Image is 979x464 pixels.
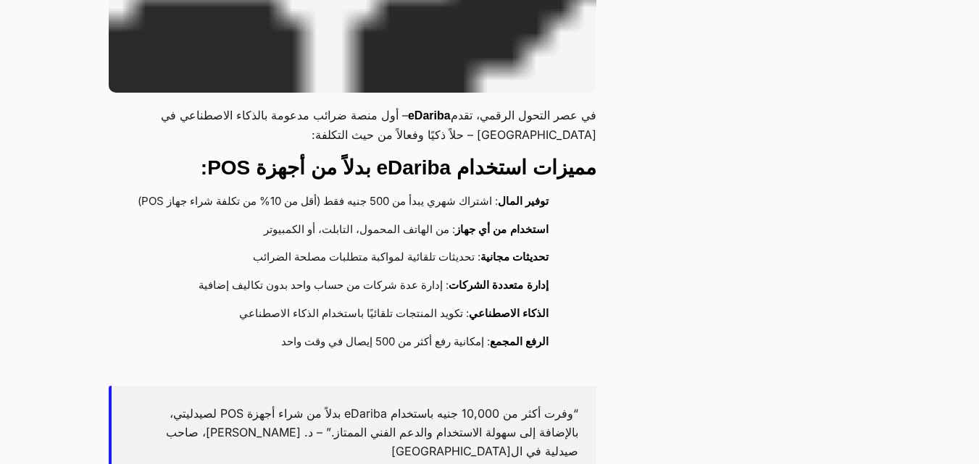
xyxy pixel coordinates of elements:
p: في عصر التحول الرقمي، تقدم – أول منصة ضرائب مدعومة بالذكاء الاصطناعي في [GEOGRAPHIC_DATA] – حلاً ... [109,106,596,144]
li: : اشتراك شهري يبدأ من 500 جنيه فقط (أقل من 10% من تكلفة شراء جهاز POS) [123,188,567,216]
strong: تحديثات مجانية [480,250,549,263]
li: : تكويد المنتجات تلقائيًا باستخدام الذكاء الاصطناعي [123,300,567,329]
strong: توفير المال [498,195,549,207]
strong: استخدام من أي جهاز [455,223,549,235]
strong: الرفع المجمع [490,335,549,347]
strong: eDariba [408,109,451,122]
li: : إمكانية رفع أكثر من 500 إيصال في وقت واحد [123,329,567,357]
p: “وفرت أكثر من 10,000 جنيه باستخدام eDariba بدلاً من شراء أجهزة POS لصيدليتي، بالإضافة إلى سهولة ا... [137,404,578,460]
h3: مميزات استخدام eDariba بدلاً من أجهزة POS: [109,155,596,181]
li: : إدارة عدة شركات من حساب واحد بدون تكاليف إضافية [123,272,567,300]
strong: إدارة متعددة الشركات [449,279,548,291]
li: : تحديثات تلقائية لمواكبة متطلبات مصلحة الضرائب [123,244,567,272]
li: : من الهاتف المحمول، التابلت، أو الكمبيوتر [123,216,567,245]
strong: الذكاء الاصطناعي [469,307,549,319]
